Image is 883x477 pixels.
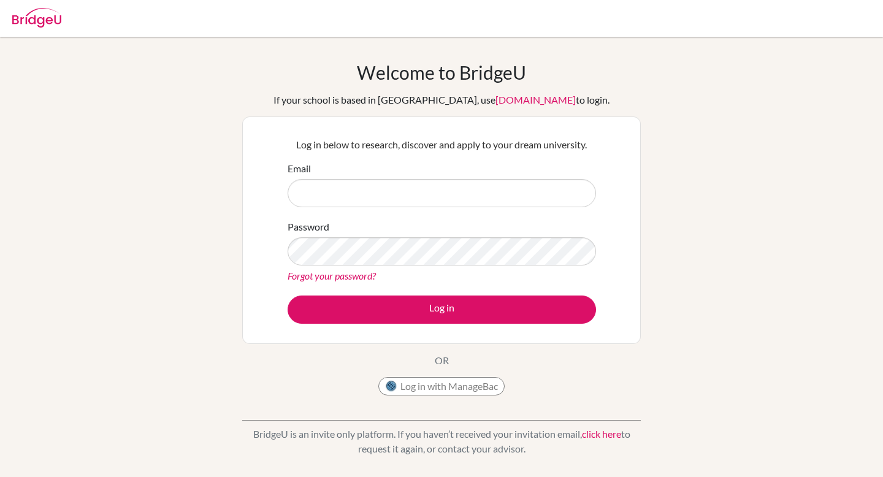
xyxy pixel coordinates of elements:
img: Bridge-U [12,8,61,28]
p: OR [435,353,449,368]
div: If your school is based in [GEOGRAPHIC_DATA], use to login. [273,93,610,107]
a: [DOMAIN_NAME] [495,94,576,105]
label: Password [288,219,329,234]
button: Log in [288,296,596,324]
label: Email [288,161,311,176]
a: click here [582,428,621,440]
a: Forgot your password? [288,270,376,281]
p: BridgeU is an invite only platform. If you haven’t received your invitation email, to request it ... [242,427,641,456]
h1: Welcome to BridgeU [357,61,526,83]
p: Log in below to research, discover and apply to your dream university. [288,137,596,152]
button: Log in with ManageBac [378,377,505,395]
